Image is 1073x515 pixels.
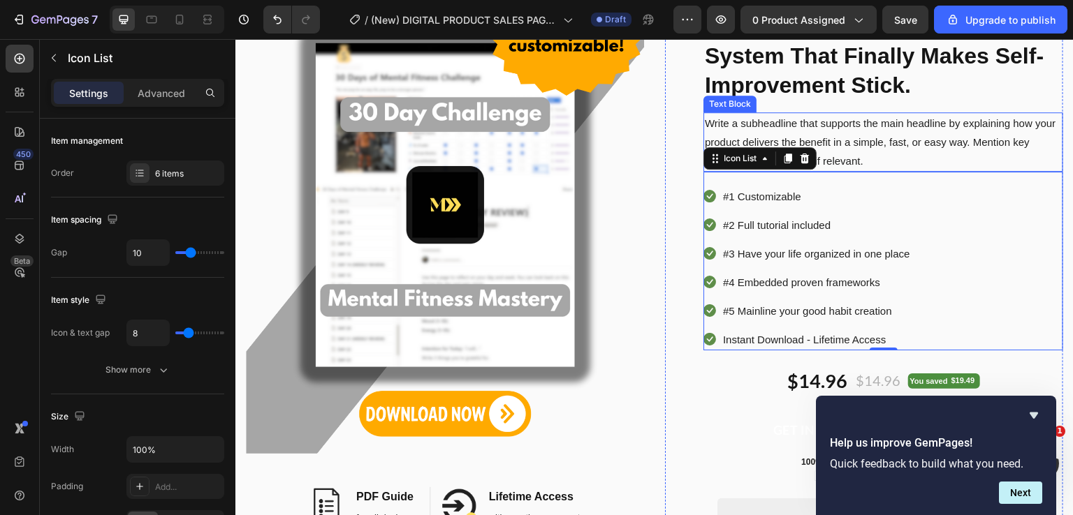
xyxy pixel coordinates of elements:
[51,408,88,426] div: Size
[51,211,121,230] div: Item spacing
[488,177,595,195] p: #2 Full tutorial included
[127,240,169,265] input: Auto
[68,50,219,66] p: Icon List
[830,407,1042,504] div: Help us improve GemPages!
[1025,407,1042,424] button: Hide survey
[254,472,345,486] p: with one-time payment
[469,75,826,131] p: Write a subheadline that supports the main headline by explaining how your product delivers the b...
[488,234,645,253] p: #4 Embedded proven frameworks
[51,327,110,339] div: Icon & text gap
[73,449,108,484] img: Alt Image
[51,167,74,179] div: Order
[486,175,597,197] div: Rich Text Editor. Editing area: main
[155,481,221,493] div: Add...
[51,135,123,147] div: Item management
[51,480,83,493] div: Padding
[51,443,74,456] div: Width
[605,13,626,26] span: Draft
[371,13,557,27] span: (New) DIGITAL PRODUCT SALES PAGE TEMPLATE | [PERSON_NAME] Planes
[486,113,524,126] div: Icon List
[486,147,567,168] div: Rich Text Editor. Editing area: main
[740,6,877,33] button: 0 product assigned
[934,6,1067,33] button: Upgrade to publish
[235,39,1073,515] iframe: Design area
[155,167,221,180] div: 6 items
[488,205,675,224] p: #3 Have your life organized in one place
[10,255,34,267] div: Beta
[715,334,741,349] div: $19.49
[500,472,796,489] p: “Happy Customer Short Testimonial! 🥰”
[673,334,715,350] div: You saved
[127,437,224,462] input: Auto
[105,363,170,377] div: Show more
[92,11,98,28] p: 7
[538,381,726,401] div: GET INSTANT DOWNLOAD! 👉
[999,482,1042,504] button: Next question
[830,435,1042,451] h2: Help us improve GemPages!
[121,472,178,486] p: for all devices
[51,246,67,259] div: Gap
[752,13,845,27] span: 0 product assigned
[946,13,1056,27] div: Upgrade to publish
[469,416,794,431] p: 100% Guaranteed Safe Checkout
[6,6,104,33] button: 7
[138,86,185,100] p: Advanced
[69,86,108,100] p: Settings
[471,59,518,71] div: Text Block
[206,449,241,484] img: Alt Image
[894,14,917,26] span: Save
[488,262,657,281] p: #5 Mainline your good habit creation
[119,448,180,468] h2: PDF Guide
[486,204,676,225] div: Rich Text Editor. Editing area: main
[13,149,34,160] div: 450
[1054,426,1065,437] span: 1
[468,372,795,410] button: GET INSTANT DOWNLOAD! 👉
[579,432,684,442] img: gempages_551658563940910294-bdc1b591-11b8-41cc-a970-03fb72473381.png
[127,320,169,345] input: Auto
[830,457,1042,470] p: Quick feedback to build what you need.
[620,331,667,352] div: $14.96
[486,232,646,254] div: Rich Text Editor. Editing area: main
[51,291,109,310] div: Item style
[365,13,368,27] span: /
[252,448,346,468] h2: Lifetime Access
[51,357,224,382] button: Show more
[882,6,928,33] button: Save
[488,148,566,167] p: #1 Customizable
[488,291,650,310] p: Instant Download - Lifetime Access
[551,328,614,355] div: $14.96
[486,261,658,283] div: Rich Text Editor. Editing area: main
[263,6,320,33] div: Undo/Redo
